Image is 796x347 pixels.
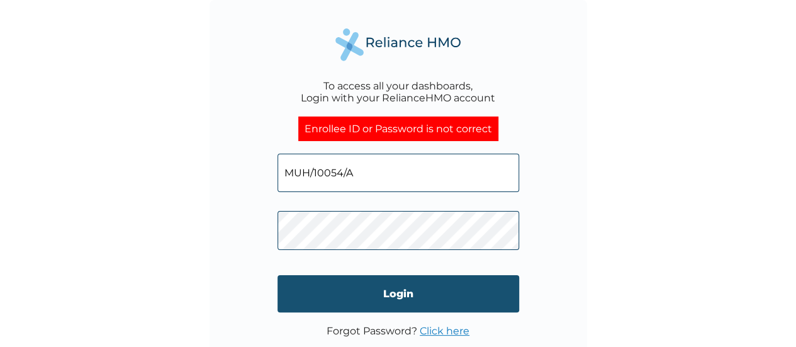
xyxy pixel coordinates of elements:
[277,154,519,192] input: Email address or HMO ID
[301,80,495,104] div: To access all your dashboards, Login with your RelianceHMO account
[420,325,469,337] a: Click here
[327,325,469,337] p: Forgot Password?
[335,28,461,60] img: Reliance Health's Logo
[298,117,498,141] div: Enrollee ID or Password is not correct
[277,275,519,312] input: Login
